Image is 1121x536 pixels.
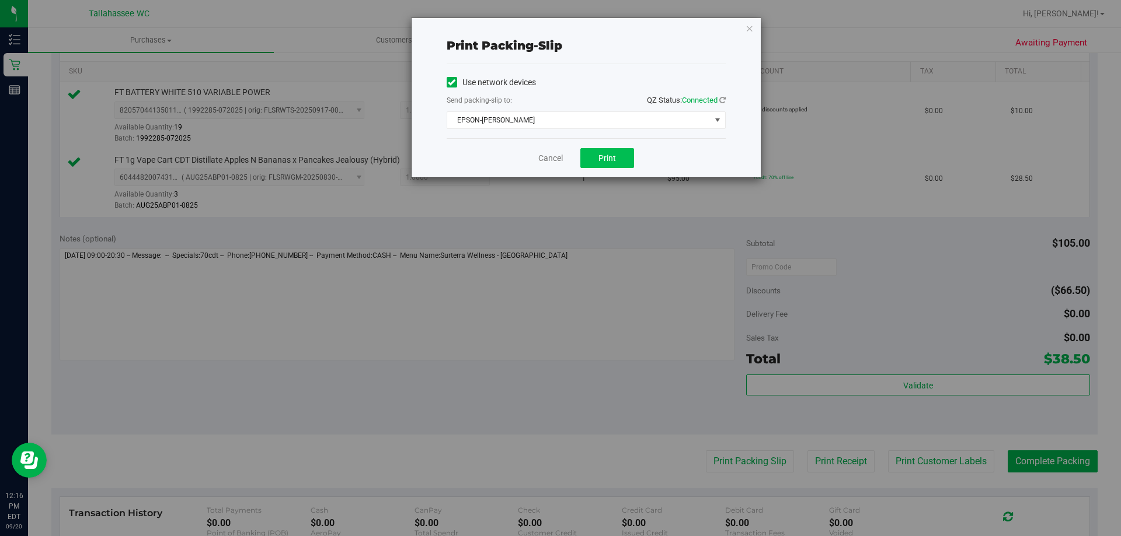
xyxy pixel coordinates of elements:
span: EPSON-[PERSON_NAME] [447,112,711,128]
span: select [710,112,725,128]
span: Connected [682,96,718,104]
label: Send packing-slip to: [447,95,512,106]
label: Use network devices [447,76,536,89]
a: Cancel [538,152,563,164]
span: Print [598,153,616,163]
button: Print [580,148,634,168]
span: QZ Status: [647,96,726,104]
span: Print packing-slip [447,38,562,52]
iframe: Resource center [12,443,47,478]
